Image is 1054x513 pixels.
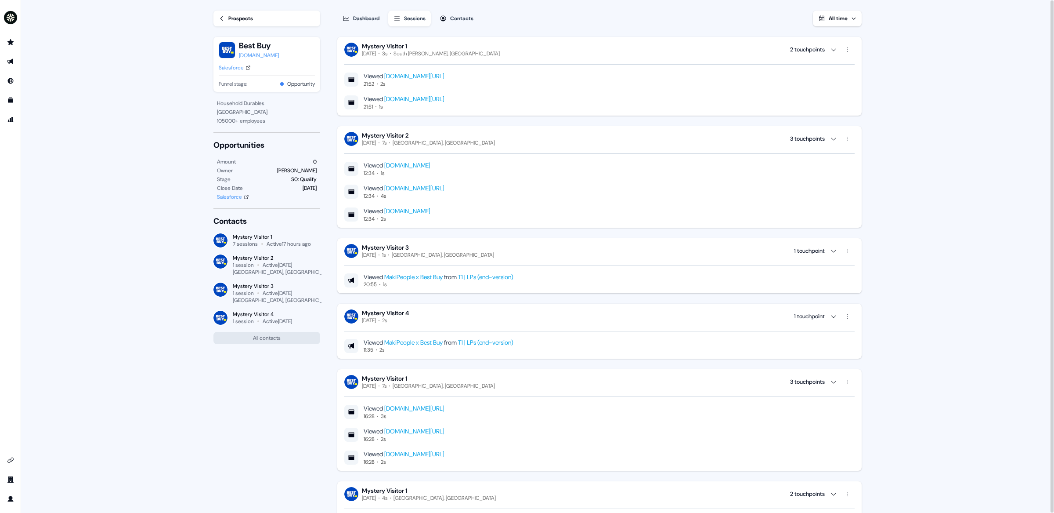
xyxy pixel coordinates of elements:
div: Viewed [364,450,444,458]
div: Mystery Visitor 4 [233,311,292,318]
div: Dashboard [353,14,379,23]
button: Contacts [434,11,479,26]
div: Viewed [364,427,444,436]
div: 3 touchpoints [790,378,825,386]
div: 1s [382,251,386,258]
a: MakiPeople x Best Buy [384,338,443,346]
a: Salesforce [219,63,251,72]
a: Go to profile [4,492,18,506]
div: 1 touchpoint [794,312,825,321]
button: Mystery Visitor 1[DATE]7s[GEOGRAPHIC_DATA], [GEOGRAPHIC_DATA] 3 touchpoints [344,375,855,389]
div: [DOMAIN_NAME] [239,51,279,60]
div: 21:51 [364,103,373,110]
div: 3 touchpoints [790,135,825,143]
a: Go to templates [4,93,18,107]
div: 3s [382,50,387,57]
div: 1s [381,170,384,177]
div: [GEOGRAPHIC_DATA], [GEOGRAPHIC_DATA] [393,382,495,389]
div: Active [DATE] [263,290,292,297]
a: T1 | LPs (end-version) [458,273,513,281]
button: Mystery Visitor 2[DATE]7s[GEOGRAPHIC_DATA], [GEOGRAPHIC_DATA] 3 touchpoints [344,131,855,146]
div: 16:28 [364,413,375,420]
div: 2s [382,317,387,324]
button: Sessions [388,11,431,26]
a: [DOMAIN_NAME] [384,161,430,169]
a: Go to team [4,473,18,487]
div: S0: Qualify [291,175,317,184]
a: [DOMAIN_NAME][URL] [384,72,444,80]
div: 12:34 [364,193,375,200]
div: 2s [380,80,385,87]
div: Viewed [364,184,444,193]
div: 1s [383,281,386,288]
div: Active 17 hours ago [267,240,311,247]
div: Viewed [364,161,430,170]
div: 16:28 [364,436,375,443]
div: Mystery Visitor 2 [362,131,495,139]
div: Mystery Visitor 1[DATE]7s[GEOGRAPHIC_DATA], [GEOGRAPHIC_DATA] 3 touchpoints [344,389,855,466]
div: Active [DATE] [263,318,292,325]
div: 1 session [233,318,254,325]
div: [GEOGRAPHIC_DATA] [217,108,317,116]
div: Mystery Visitor 4 [362,309,409,317]
span: All time [829,15,848,22]
div: Viewed from [364,273,513,281]
button: Mystery Visitor 1[DATE]3sSouth [PERSON_NAME], [GEOGRAPHIC_DATA] 2 touchpoints [344,42,855,57]
div: Salesforce [217,193,242,201]
div: [GEOGRAPHIC_DATA], [GEOGRAPHIC_DATA] [233,269,336,276]
a: Salesforce [217,193,249,201]
a: Go to Inbound [4,74,18,88]
button: Best Buy [239,40,279,51]
div: 2s [381,458,386,466]
a: Go to outbound experience [4,55,18,69]
div: Mystery Visitor 2 [233,255,320,262]
div: [DATE] [362,251,376,258]
a: Go to prospects [4,35,18,49]
div: Mystery Visitor 1[DATE]3sSouth [PERSON_NAME], [GEOGRAPHIC_DATA] 2 touchpoints [344,57,855,110]
button: Mystery Visitor 3[DATE]1s[GEOGRAPHIC_DATA], [GEOGRAPHIC_DATA] 1 touchpoint [344,244,855,258]
div: 7s [382,382,386,389]
div: [DATE] [362,382,376,389]
div: 4s [381,193,386,200]
div: [GEOGRAPHIC_DATA], [GEOGRAPHIC_DATA] [233,297,336,304]
div: Viewed [364,404,444,413]
div: 12:34 [364,170,375,177]
div: 2s [381,436,386,443]
a: Go to integrations [4,453,18,467]
div: 12:34 [364,215,375,222]
a: [DOMAIN_NAME] [384,207,430,215]
button: All contacts [213,332,320,344]
div: 4s [382,495,387,502]
div: Viewed from [364,338,513,346]
div: Viewed [364,207,430,215]
a: [DOMAIN_NAME][URL] [384,184,444,192]
div: Stage [217,175,231,184]
div: Mystery Visitor 1 [362,375,495,382]
div: 7 sessions [233,240,258,247]
div: 1s [379,103,383,110]
div: [DATE] [362,495,376,502]
div: [DATE] [362,139,376,146]
div: Salesforce [219,63,244,72]
div: Viewed [364,95,444,103]
div: Contacts [213,216,320,226]
div: 2 touchpoints [790,45,825,54]
div: Mystery Visitor 3[DATE]1s[GEOGRAPHIC_DATA], [GEOGRAPHIC_DATA] 1 touchpoint [344,258,855,288]
div: 7s [382,139,386,146]
div: South [PERSON_NAME], [GEOGRAPHIC_DATA] [393,50,500,57]
div: 20:55 [364,281,377,288]
a: Go to attribution [4,113,18,127]
div: 3s [381,413,386,420]
div: 1 touchpoint [794,247,825,255]
div: 2s [381,215,386,222]
a: [DOMAIN_NAME][URL] [384,450,444,458]
div: Owner [217,166,233,175]
div: Opportunities [213,140,320,150]
button: Dashboard [337,11,385,26]
div: Mystery Visitor 4[DATE]2s 1 touchpoint [344,324,855,353]
a: [DOMAIN_NAME][URL] [384,95,444,103]
span: Funnel stage: [219,80,247,88]
div: Contacts [450,14,473,23]
div: [PERSON_NAME] [277,166,317,175]
a: MakiPeople x Best Buy [384,273,443,281]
